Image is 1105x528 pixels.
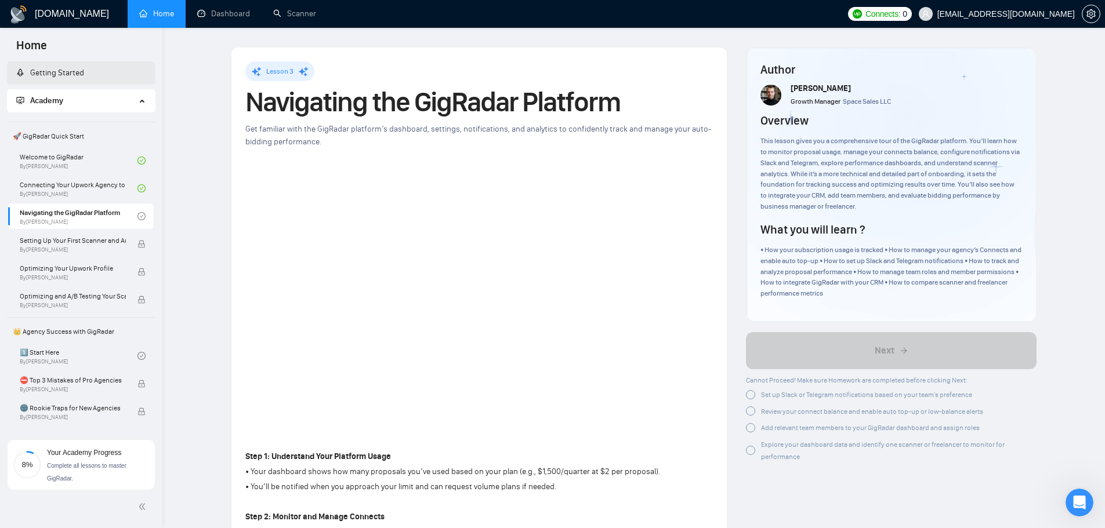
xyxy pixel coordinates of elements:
[197,9,250,19] a: dashboardDashboard
[12,176,220,249] div: Recent messageProfile image for NazarRequest related to a Business ManagerYour BM has been succes...
[922,10,930,18] span: user
[20,290,126,302] span: Optimizing and A/B Testing Your Scanner for Better Results
[746,376,968,384] span: Cannot Proceed! Make sure Homework are completed before clicking Next:
[23,141,209,161] p: How can we help?
[137,156,146,165] span: check-circle
[1082,5,1100,23] button: setting
[8,320,154,343] span: 👑 Agency Success with GigRadar
[52,283,194,296] div: Request related to a Business Manager
[20,343,137,369] a: 1️⃣ Start HereBy[PERSON_NAME]
[52,296,194,308] div: #29347078 • Submitted
[24,209,47,232] img: Profile image for Nazar
[245,89,713,115] h1: Navigating the GigRadar Platform
[760,245,1022,299] p: • How your subscription usage is tracked • How to manage your agency’s Connects and enable auto t...
[853,9,862,19] img: upwork-logo.png
[791,83,851,93] span: [PERSON_NAME]
[791,97,840,105] span: Growth Manager
[760,136,1022,212] p: This lesson gives you a comprehensive tour of the GigRadar platform. You’ll learn how to monitor ...
[137,296,146,304] span: lock
[12,279,220,312] div: Request related to a Business Manager#29347078 • Submitted
[760,85,781,105] img: vlad-t.jpg
[16,68,84,78] a: rocketGetting Started
[67,391,107,399] span: Messages
[8,125,154,148] span: 🚀 GigRadar Quick Start
[746,332,1037,369] button: Next
[52,216,588,225] span: Your BM has been successfully added. Nothing else is required from your side. Please let us know ...
[20,263,126,274] span: Optimizing Your Upwork Profile
[30,96,63,105] span: Academy
[7,37,56,61] span: Home
[137,184,146,192] span: check-circle
[194,391,212,399] span: Help
[137,240,146,248] span: lock
[52,227,75,239] div: Nazar
[760,112,809,129] h4: Overview
[139,9,174,19] a: homeHome
[761,407,983,416] span: Review your connect balance and enable auto top-up or low-balance alerts
[761,440,1005,461] span: Explore your dashboard data and identify one scanner or freelancer to monitor for performance
[124,19,147,42] img: Profile image for Mariia
[174,362,232,408] button: Help
[47,463,126,482] span: Complete all lessons to master GigRadar.
[137,212,146,220] span: check-circle
[245,480,700,493] p: • You’ll be notified when you approach your limit and can request volume plans if needed.
[20,274,126,281] span: By [PERSON_NAME]
[245,451,391,461] strong: Step 1: Understand Your Platform Usage
[23,82,209,141] p: Hi [EMAIL_ADDRESS][DOMAIN_NAME] 👋
[20,246,126,253] span: By [PERSON_NAME]
[24,185,208,198] div: Recent message
[875,344,894,358] span: Next
[1066,489,1093,516] iframe: Intercom live chat
[58,362,116,408] button: Messages
[131,391,160,399] span: Tickets
[245,512,385,522] strong: Step 2: Monitor and Manage Connects
[20,176,137,201] a: Connecting Your Upwork Agency to GigRadarBy[PERSON_NAME]
[9,5,28,24] img: logo
[137,268,146,276] span: lock
[273,9,316,19] a: searchScanner
[245,465,700,478] p: • Your dashboard shows how many proposals you’ve used based on your plan (e.g., $1,500/quarter at...
[20,374,126,386] span: ⛔ Top 3 Mistakes of Pro Agencies
[20,402,126,414] span: 🌚 Rookie Traps for New Agencies
[23,22,42,41] img: logo
[12,325,220,356] div: Ask a question
[903,8,907,20] span: 0
[760,61,1022,78] h4: Author
[200,19,220,39] div: Close
[13,461,41,468] span: 8%
[761,424,980,432] span: Add relevant team members to your GigRadar dashboard and assign roles
[20,148,137,173] a: Welcome to GigRadarBy[PERSON_NAME]
[137,352,146,360] span: check-circle
[16,96,24,104] span: fund-projection-screen
[78,227,111,239] div: • 4h ago
[24,264,208,279] div: Recent ticket
[20,414,126,421] span: By [PERSON_NAME]
[1082,9,1100,19] a: setting
[266,67,294,75] span: Lesson 3
[7,61,155,85] li: Getting Started
[24,334,194,347] div: Ask a question
[20,386,126,393] span: By [PERSON_NAME]
[16,96,63,105] span: Academy
[47,449,121,457] span: Your Academy Progress
[761,391,972,399] span: Set up Slack or Telegram notifications based on your team’s preference
[20,302,126,309] span: By [PERSON_NAME]
[168,19,191,42] img: Profile image for Oleksandr
[245,124,711,147] span: Get familiar with the GigRadar platform’s dashboard, settings, notifications, and analytics to co...
[20,235,126,246] span: Setting Up Your First Scanner and Auto-Bidder
[63,202,181,214] span: Request related to a Business Manager
[137,407,146,416] span: lock
[865,8,900,20] span: Connects:
[146,19,169,42] img: Profile image for Valeriia
[137,380,146,388] span: lock
[116,362,174,408] button: Tickets
[138,501,150,512] span: double-left
[843,97,891,105] span: Space Sales LLC
[760,221,865,238] h4: What you will learn ?
[20,203,137,229] a: Navigating the GigRadar PlatformBy[PERSON_NAME]
[12,193,220,248] div: Profile image for NazarRequest related to a Business ManagerYour BM has been successfully added. ...
[16,391,42,399] span: Home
